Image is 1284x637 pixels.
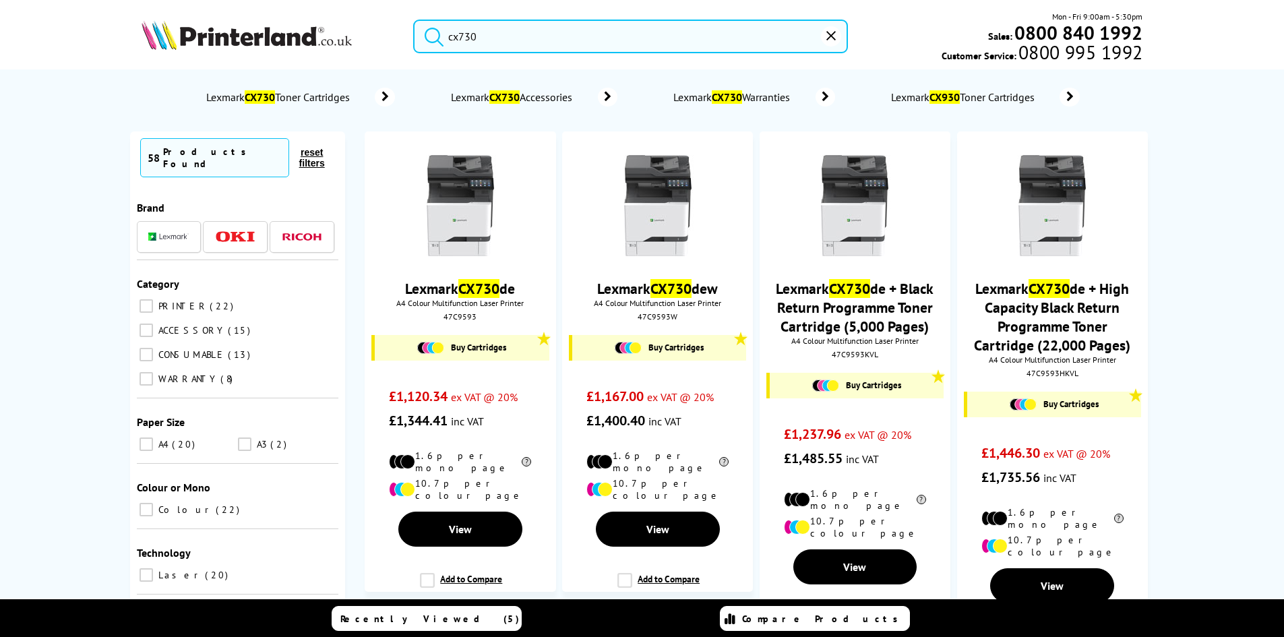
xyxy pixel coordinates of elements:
a: LexmarkCX730de [405,279,515,298]
span: A4 Colour Multifunction Laser Printer [569,298,746,308]
span: Lexmark Warranties [671,90,795,104]
span: View [449,522,472,536]
span: £1,120.34 [389,388,448,405]
mark: CX730 [712,90,742,104]
input: WARRANTY 8 [140,372,153,386]
span: ACCESSORY [155,324,226,336]
span: Mon - Fri 9:00am - 5:30pm [1052,10,1142,23]
span: ex VAT @ 20% [845,428,911,442]
input: A3 2 [238,437,251,451]
a: LexmarkCX730Accessories [449,88,617,107]
span: Category [137,277,179,291]
a: LexmarkCX730Toner Cartridges [204,88,395,107]
span: A4 Colour Multifunction Laser Printer [964,355,1141,365]
span: ex VAT @ 20% [451,390,518,404]
input: ACCESSORY 15 [140,324,153,337]
a: Compare Products [720,606,910,631]
div: Products Found [163,146,282,170]
input: A4 20 [140,437,153,451]
li: 1.6p per mono page [586,450,729,474]
img: Cartridges [417,342,444,354]
a: View [793,549,917,584]
span: Buy Cartridges [648,342,704,353]
a: Buy Cartridges [579,342,739,354]
img: OKI [215,231,255,243]
span: 58 [148,151,160,164]
input: Search pro [413,20,848,53]
span: inc VAT [846,452,879,466]
span: Buy Cartridges [1043,398,1099,410]
mark: CX730 [1029,279,1070,298]
span: £1,400.40 [586,412,645,429]
mark: CX730 [489,90,520,104]
a: Recently Viewed (5) [332,606,522,631]
span: Recently Viewed (5) [340,613,520,625]
span: 0800 995 1992 [1016,46,1142,59]
a: LexmarkCX730Warranties [671,88,835,107]
mark: CX730 [650,279,692,298]
span: Lexmark Accessories [449,90,578,104]
span: Brand [137,201,164,214]
mark: CX730 [458,279,499,298]
span: 22 [216,504,243,516]
mark: CX930 [929,90,960,104]
span: Colour or Mono [137,481,210,494]
span: A4 Colour Multifunction Laser Printer [371,298,549,308]
span: Colour [155,504,214,516]
span: PRINTER [155,300,208,312]
span: £1,167.00 [586,388,644,405]
a: 0800 840 1992 [1012,26,1142,39]
label: Add to Compare [420,573,502,599]
a: LexmarkCX730dew [597,279,718,298]
span: A4 [155,438,171,450]
div: 47C9593HKVL [967,368,1138,378]
a: LexmarkCX730de + High Capacity Black Return Programme Toner Cartridge (22,000 Pages) [974,279,1130,355]
mark: CX730 [245,90,275,104]
span: 15 [228,324,253,336]
a: View [398,512,522,547]
span: 13 [228,348,253,361]
img: Printerland Logo [142,20,352,50]
li: 1.6p per mono page [784,487,926,512]
span: View [1041,579,1064,593]
span: £1,344.41 [389,412,448,429]
span: inc VAT [648,415,681,428]
span: Lexmark Toner Cartridges [889,90,1039,104]
b: 0800 840 1992 [1014,20,1142,45]
img: Cartridges [812,380,839,392]
span: £1,735.56 [981,468,1040,486]
a: Buy Cartridges [381,342,542,354]
span: WARRANTY [155,373,219,385]
img: Lexmark-CX730de-Front-Small.jpg [1002,155,1103,256]
input: Colour 22 [140,503,153,516]
img: Cartridges [1010,398,1037,411]
span: inc VAT [451,415,484,428]
span: Buy Cartridges [451,342,506,353]
span: 22 [210,300,237,312]
span: View [843,560,866,574]
div: 47C9593 [375,311,545,322]
li: 10.7p per colour page [981,534,1124,558]
input: PRINTER 22 [140,299,153,313]
li: 10.7p per colour page [784,515,926,539]
a: LexmarkCX930Toner Cartridges [889,88,1080,107]
span: 8 [220,373,236,385]
img: Lexmark-CX730de-Front-Small.jpg [804,155,905,256]
img: Lexmark-CX730de-Front-Small.jpg [410,155,511,256]
span: Compare Products [742,613,905,625]
span: A3 [253,438,269,450]
span: 20 [172,438,198,450]
span: Laser [155,569,204,581]
a: Buy Cartridges [776,380,937,392]
a: Printerland Logo [142,20,397,53]
li: 1.6p per mono page [981,506,1124,530]
button: reset filters [289,146,335,169]
span: 2 [270,438,290,450]
a: Buy Cartridges [974,398,1134,411]
input: Laser 20 [140,568,153,582]
span: Lexmark Toner Cartridges [204,90,355,104]
img: Lexmark [148,233,189,241]
img: Ricoh [282,233,322,241]
a: LexmarkCX730de + Black Return Programme Toner Cartridge (5,000 Pages) [776,279,934,336]
span: ex VAT @ 20% [1043,447,1110,460]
